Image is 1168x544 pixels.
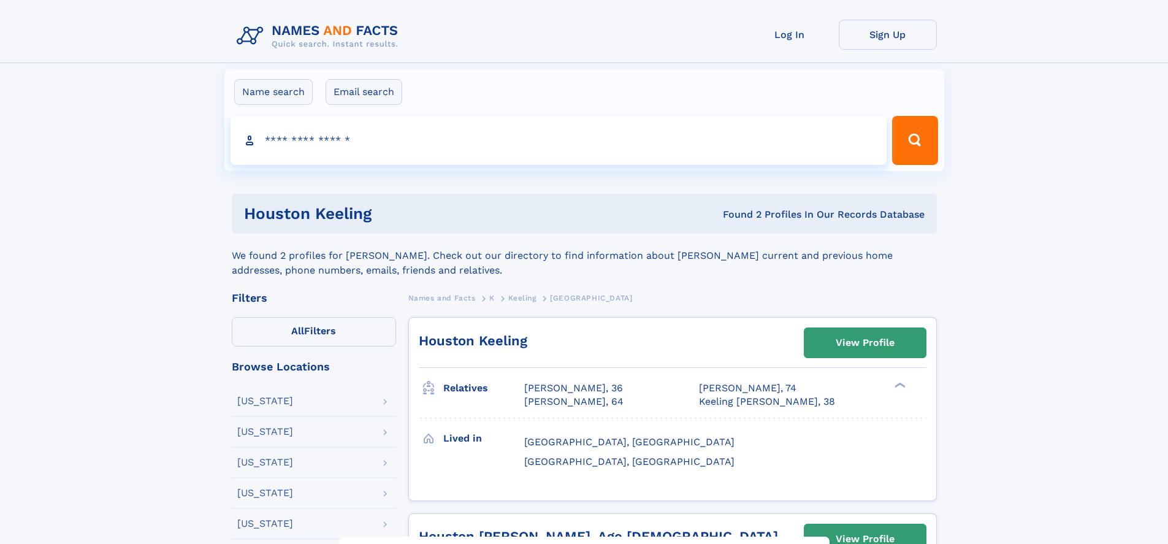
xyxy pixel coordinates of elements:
[443,378,524,399] h3: Relatives
[524,436,735,448] span: [GEOGRAPHIC_DATA], [GEOGRAPHIC_DATA]
[443,428,524,449] h3: Lived in
[508,290,536,305] a: Keeling
[891,381,906,389] div: ❯
[550,294,632,302] span: [GEOGRAPHIC_DATA]
[237,396,293,406] div: [US_STATE]
[232,293,396,304] div: Filters
[234,79,313,105] label: Name search
[524,456,735,467] span: [GEOGRAPHIC_DATA], [GEOGRAPHIC_DATA]
[232,317,396,347] label: Filters
[489,294,495,302] span: K
[237,458,293,467] div: [US_STATE]
[237,519,293,529] div: [US_STATE]
[839,20,937,50] a: Sign Up
[508,294,536,302] span: Keeling
[524,381,623,395] a: [PERSON_NAME], 36
[237,488,293,498] div: [US_STATE]
[237,427,293,437] div: [US_STATE]
[291,325,304,337] span: All
[326,79,402,105] label: Email search
[892,116,937,165] button: Search Button
[489,290,495,305] a: K
[741,20,839,50] a: Log In
[232,20,408,53] img: Logo Names and Facts
[408,290,476,305] a: Names and Facts
[699,395,835,408] a: Keeling [PERSON_NAME], 38
[231,116,887,165] input: search input
[547,208,925,221] div: Found 2 Profiles In Our Records Database
[524,395,624,408] a: [PERSON_NAME], 64
[232,234,937,278] div: We found 2 profiles for [PERSON_NAME]. Check out our directory to find information about [PERSON_...
[244,206,548,221] h1: Houston Keeling
[836,329,895,357] div: View Profile
[419,529,778,544] a: Houston [PERSON_NAME], Age [DEMOGRAPHIC_DATA]
[419,333,527,348] a: Houston Keeling
[232,361,396,372] div: Browse Locations
[804,328,926,358] a: View Profile
[699,381,796,395] a: [PERSON_NAME], 74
